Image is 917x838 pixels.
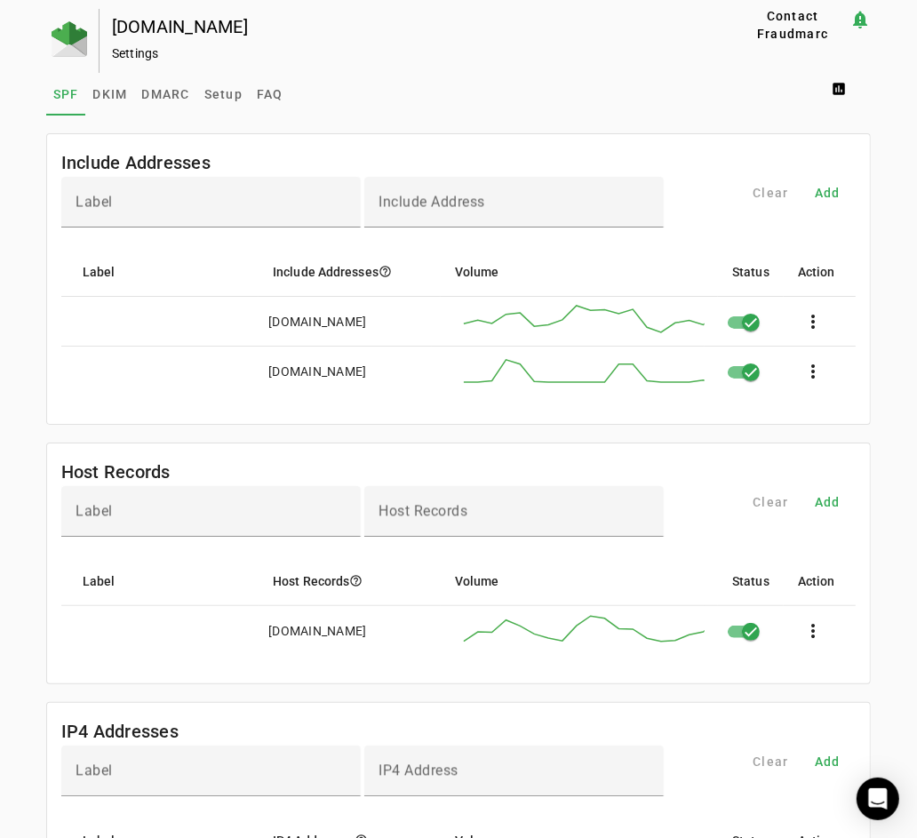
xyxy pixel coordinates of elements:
fm-list-table: Host Records [46,443,872,684]
a: Setup [197,73,250,116]
span: Setup [204,88,243,100]
mat-label: Label [76,762,113,779]
mat-header-cell: Host Records [259,556,441,606]
span: Add [815,493,841,511]
button: Add [799,486,856,518]
span: Add [815,753,841,770]
mat-header-cell: Action [784,247,857,297]
button: Add [799,746,856,778]
mat-label: Include Address [379,194,485,211]
i: help_outline [379,265,392,278]
mat-label: IP4 Address [379,762,458,779]
mat-card-title: Include Addresses [61,148,211,177]
div: [DOMAIN_NAME] [112,18,679,36]
mat-header-cell: Label [61,556,259,606]
a: FAQ [250,73,291,116]
a: DMARC [134,73,196,116]
span: DKIM [92,88,127,100]
mat-card-title: Host Records [61,458,171,486]
span: Add [815,184,841,202]
img: Fraudmarc Logo [52,21,87,57]
mat-label: Host Records [379,503,467,520]
div: [DOMAIN_NAME] [268,313,366,331]
mat-header-cell: Volume [441,247,719,297]
mat-header-cell: Status [718,247,784,297]
button: Contact Fraudmarc [736,9,849,41]
span: FAQ [257,88,283,100]
div: [DOMAIN_NAME] [268,363,366,380]
mat-header-cell: Include Addresses [259,247,441,297]
mat-header-cell: Status [718,556,784,606]
div: [DOMAIN_NAME] [268,622,366,640]
span: DMARC [141,88,189,100]
span: SPF [53,88,79,100]
mat-header-cell: Action [784,556,857,606]
a: SPF [46,73,86,116]
mat-label: Label [76,503,113,520]
button: Add [799,177,856,209]
mat-header-cell: Volume [441,556,719,606]
div: Open Intercom Messenger [857,778,899,820]
mat-card-title: IP4 Addresses [61,717,179,746]
a: DKIM [85,73,134,116]
i: help_outline [349,574,363,587]
mat-icon: notification_important [849,9,871,30]
mat-header-cell: Label [61,247,259,297]
fm-list-table: Include Addresses [46,133,872,425]
mat-label: Label [76,194,113,211]
div: Settings [112,44,679,62]
span: Contact Fraudmarc [743,7,842,43]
